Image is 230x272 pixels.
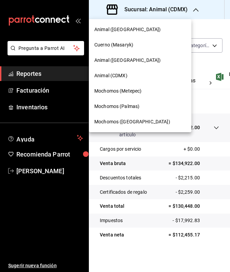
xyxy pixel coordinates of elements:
span: Mochomos (Metepec) [94,87,141,95]
div: Animal ([GEOGRAPHIC_DATA]) [89,22,191,37]
span: Mochomos ([GEOGRAPHIC_DATA]) [94,118,170,125]
span: Cuerno (Masaryk) [94,41,133,49]
div: Animal (CDMX) [89,68,191,83]
span: Animal ([GEOGRAPHIC_DATA]) [94,57,161,64]
div: Cuerno (Masaryk) [89,37,191,53]
span: Animal ([GEOGRAPHIC_DATA]) [94,26,161,33]
div: Mochomos (Metepec) [89,83,191,99]
div: Mochomos (Palmas) [89,99,191,114]
span: Animal (CDMX) [94,72,127,79]
div: Mochomos ([GEOGRAPHIC_DATA]) [89,114,191,130]
span: Mochomos (Palmas) [94,103,139,110]
div: Animal ([GEOGRAPHIC_DATA]) [89,53,191,68]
